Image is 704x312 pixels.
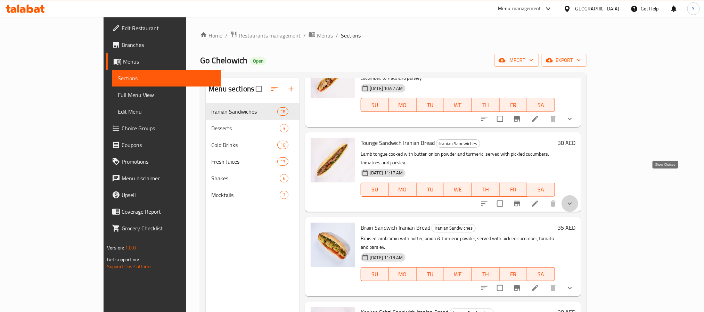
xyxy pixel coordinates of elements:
[367,85,406,92] span: [DATE] 10:57 AM
[250,57,266,65] div: Open
[106,220,221,237] a: Grocery Checklist
[476,110,493,127] button: sort-choices
[280,174,288,182] div: items
[206,103,300,120] div: Iranian Sandwiches18
[562,280,578,296] button: show more
[436,139,480,148] div: Iranian Sandwiches
[122,124,215,132] span: Choice Groups
[106,187,221,203] a: Upsell
[494,54,539,67] button: import
[493,112,507,126] span: Select to update
[367,254,406,261] span: [DATE] 11:19 AM
[531,199,539,208] a: Edit menu item
[545,110,562,127] button: delete
[211,191,280,199] span: Mocktails
[122,41,215,49] span: Branches
[545,280,562,296] button: delete
[472,183,500,197] button: TH
[230,31,301,40] a: Restaurants management
[280,124,288,132] div: items
[106,170,221,187] a: Menu disclaimer
[211,157,277,166] div: Fresh Juices
[419,184,442,195] span: TU
[200,31,587,40] nav: breadcrumb
[364,269,386,279] span: SU
[509,280,525,296] button: Branch-specific-item
[106,53,221,70] a: Menus
[527,183,555,197] button: SA
[125,243,136,252] span: 1.0.0
[361,267,389,281] button: SU
[208,84,254,94] h2: Menu sections
[566,115,574,123] svg: Show Choices
[493,281,507,295] span: Select to update
[493,196,507,211] span: Select to update
[432,224,475,232] span: Iranian Sandwiches
[500,267,527,281] button: FR
[498,5,541,13] div: Menu-management
[122,141,215,149] span: Coupons
[309,31,333,40] a: Menus
[211,174,280,182] span: Shakes
[530,100,552,110] span: SA
[252,82,266,96] span: Select all sections
[547,56,581,65] span: export
[106,20,221,36] a: Edit Restaurant
[419,100,442,110] span: TU
[364,184,386,195] span: SU
[692,5,695,13] span: Y
[206,100,300,206] nav: Menu sections
[574,5,620,13] div: [GEOGRAPHIC_DATA]
[447,184,469,195] span: WE
[502,184,525,195] span: FR
[211,124,280,132] span: Desserts
[531,115,539,123] a: Edit menu item
[280,191,288,199] div: items
[530,184,552,195] span: SA
[367,170,406,176] span: [DATE] 11:17 AM
[107,255,139,264] span: Get support on:
[123,57,215,66] span: Menus
[527,267,555,281] button: SA
[280,125,288,132] span: 3
[447,100,469,110] span: WE
[211,141,277,149] span: Cold Drinks
[106,120,221,137] a: Choice Groups
[436,140,480,148] span: Iranian Sandwiches
[211,107,277,116] span: Iranian Sandwiches
[475,184,497,195] span: TH
[417,98,444,112] button: TU
[283,81,300,97] button: Add section
[311,223,355,267] img: Brain Sandwich Iranian Bread
[200,52,247,68] span: Go Chelowich
[476,195,493,212] button: sort-choices
[106,153,221,170] a: Promotions
[364,100,386,110] span: SU
[106,36,221,53] a: Branches
[389,183,417,197] button: MO
[112,70,221,87] a: Sections
[122,191,215,199] span: Upsell
[475,269,497,279] span: TH
[361,150,555,167] p: Lamb tongue cooked with butter, onion powder and turmeric, served with pickled cucumbers, tomatoe...
[500,183,527,197] button: FR
[280,192,288,198] span: 7
[502,100,525,110] span: FR
[509,110,525,127] button: Branch-specific-item
[392,269,414,279] span: MO
[206,120,300,137] div: Desserts3
[361,222,430,233] span: Brain Sandwich Iranian Bread
[417,183,444,197] button: TU
[502,269,525,279] span: FR
[118,74,215,82] span: Sections
[107,243,124,252] span: Version:
[389,267,417,281] button: MO
[361,138,435,148] span: Tounge Sandwich Iranian Bread
[444,267,472,281] button: WE
[545,195,562,212] button: delete
[562,110,578,127] button: show more
[432,224,476,232] div: Iranian Sandwiches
